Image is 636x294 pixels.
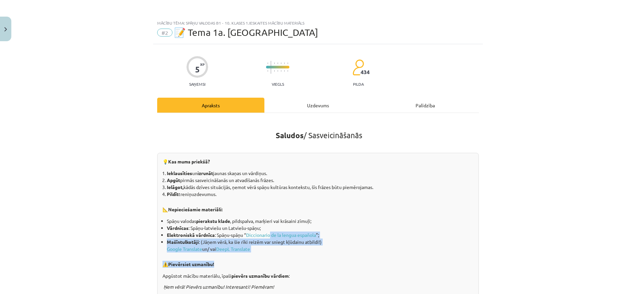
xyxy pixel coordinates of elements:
[200,62,204,66] span: XP
[167,170,192,176] strong: Ieklausīties
[167,225,474,232] li: : Spāņu-latviešu un Latviešu-spāņu;
[157,21,479,25] div: Mācību tēma: Spāņu valodas b1 - 10. klases 1.ieskaites mācību materiāls
[167,225,188,231] strong: Vārdnīcas
[195,65,200,74] div: 5
[162,256,474,268] p: ⚠️
[287,62,288,64] img: icon-short-line-57e1e144782c952c97e751825c79c345078a6d821885a25fce030b3d8c18986b.svg
[168,158,210,164] b: Kas mums priekšā?
[163,284,274,290] em: Ņem vērā! Pievērs uzmanību! Interesanti! Piemēram!
[167,232,474,239] li: : Spāņu-spāņu “ ”;
[372,98,479,113] div: Palīdzība
[157,29,172,37] span: #2
[274,62,275,64] img: icon-short-line-57e1e144782c952c97e751825c79c345078a6d821885a25fce030b3d8c18986b.svg
[167,177,474,184] li: pirmās sasveicināšanās un atvadīšanās frāzes.
[4,27,7,32] img: icon-close-lesson-0947bae3869378f0d4975bcd49f059093ad1ed9edebbc8119c70593378902aed.svg
[231,273,289,279] strong: pievērs uzmanību vārdiem
[162,158,474,166] p: 💡
[274,70,275,72] img: icon-short-line-57e1e144782c952c97e751825c79c345078a6d821885a25fce030b3d8c18986b.svg
[186,82,208,86] p: Saņemsi
[167,218,474,225] li: Spāņu valodas , pildspalva, marķieri vai krāsaini zīmuļi;
[174,27,318,38] span: 📝 Tema 1a. [GEOGRAPHIC_DATA]
[287,70,288,72] img: icon-short-line-57e1e144782c952c97e751825c79c345078a6d821885a25fce030b3d8c18986b.svg
[167,239,474,252] li: : (Jāņem vērā, ka šie rīki reizēm var sniegt kļūdainu atbildi!) un/ vai
[216,246,250,252] a: DeepL Translate
[167,191,178,197] strong: Pildīt
[264,98,372,113] div: Uzdevums
[167,246,202,252] a: Google Translate
[157,119,479,140] h1: / Sasveicināšanās
[167,239,199,245] strong: Mašīntulkotāji
[157,98,264,113] div: Apraksts
[167,184,183,190] strong: Ielāgot,
[277,70,278,72] img: icon-short-line-57e1e144782c952c97e751825c79c345078a6d821885a25fce030b3d8c18986b.svg
[167,177,180,183] strong: Apgūt
[267,62,268,64] img: icon-short-line-57e1e144782c952c97e751825c79c345078a6d821885a25fce030b3d8c18986b.svg
[167,170,474,177] li: un jaunas skaņas un vārdiņus.
[167,191,474,198] li: treniņuzdevumus.
[167,232,215,238] strong: Elektroniskā vārdnīca
[168,261,214,267] strong: Pievērsiet uzmanību!
[167,184,474,191] li: kādās dzīves situācijās, ņemot vērā spāņu kultūras kontekstu, šīs frāzes būtu piemērojamas.
[197,170,213,176] strong: izrunāt
[168,206,222,212] strong: Nepieciešamie materiāli:
[361,69,370,75] span: 434
[276,131,304,140] strong: Saludos
[196,218,230,224] strong: pierakstu klade
[267,70,268,72] img: icon-short-line-57e1e144782c952c97e751825c79c345078a6d821885a25fce030b3d8c18986b.svg
[353,82,364,86] p: pilda
[246,232,316,238] a: Diccionario de la lengua española
[277,62,278,64] img: icon-short-line-57e1e144782c952c97e751825c79c345078a6d821885a25fce030b3d8c18986b.svg
[162,201,474,214] p: 📐
[162,272,474,279] p: Apgūstot mācību materiālu, īpaši :
[272,82,284,86] p: Viegls
[352,59,364,76] img: students-c634bb4e5e11cddfef0936a35e636f08e4e9abd3cc4e673bd6f9a4125e45ecb1.svg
